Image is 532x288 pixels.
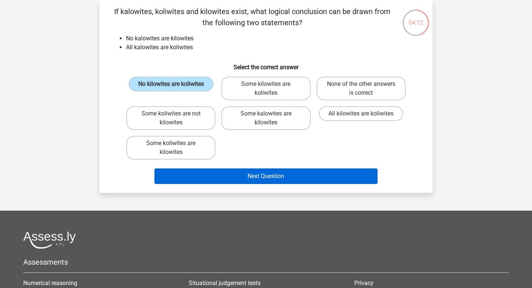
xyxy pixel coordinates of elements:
[111,58,421,71] h6: Select the correct answer
[111,6,393,28] p: If kalowites, koliwites and kilowites exist, what logical conclusion can be drawn from the follow...
[126,106,215,130] label: Some koliwites are not kilowites
[23,258,509,267] h5: Assessments
[129,77,214,91] label: No kilowites are koliwites
[126,136,215,160] label: Some koliwites are kilowites
[154,168,378,184] button: Next Question
[23,279,77,287] a: Numerical reasoning
[317,77,406,100] label: None of the other answers is correct
[189,279,260,287] a: Situational judgement tests
[354,279,374,287] a: Privacy
[221,77,310,100] label: Some kilowites are koliwites
[402,9,430,27] div: 04:12
[319,106,403,121] label: All kilowites are koliwites
[221,106,310,130] label: Some kalowites are kilowites
[23,231,76,249] img: Assessly logo
[126,43,421,52] li: All kalowites are koliwites
[126,34,421,43] li: No kalowites are kilowites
